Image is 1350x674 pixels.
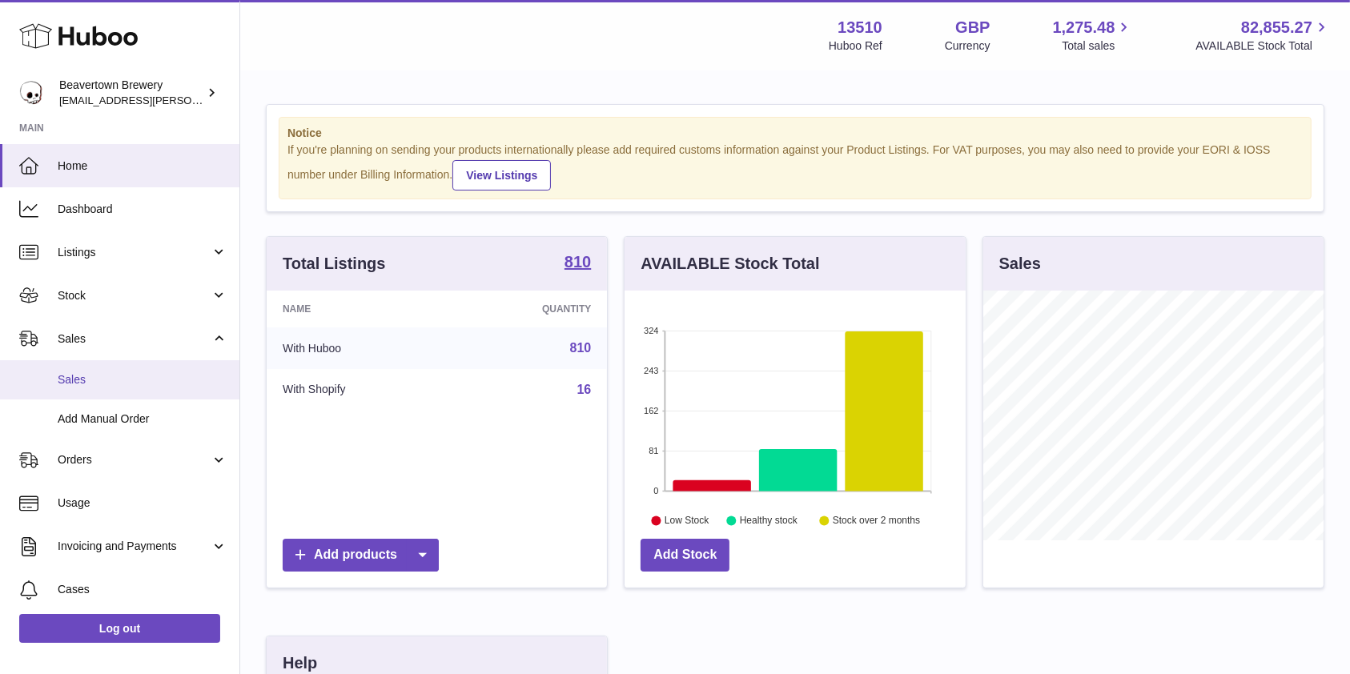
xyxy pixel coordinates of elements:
[58,452,211,467] span: Orders
[999,253,1041,275] h3: Sales
[59,94,321,106] span: [EMAIL_ADDRESS][PERSON_NAME][DOMAIN_NAME]
[649,446,659,455] text: 81
[58,411,227,427] span: Add Manual Order
[267,291,450,327] th: Name
[665,515,709,526] text: Low Stock
[1241,17,1312,38] span: 82,855.27
[577,383,592,396] a: 16
[58,495,227,511] span: Usage
[267,369,450,411] td: With Shopify
[283,539,439,572] a: Add products
[452,160,551,191] a: View Listings
[58,539,211,554] span: Invoicing and Payments
[565,254,591,270] strong: 810
[740,515,798,526] text: Healthy stock
[267,327,450,369] td: With Huboo
[565,254,591,273] a: 810
[59,78,203,108] div: Beavertown Brewery
[654,486,659,495] text: 0
[644,406,658,415] text: 162
[945,38,990,54] div: Currency
[58,331,211,347] span: Sales
[58,158,227,174] span: Home
[644,326,658,335] text: 324
[955,17,990,38] strong: GBP
[287,126,1303,141] strong: Notice
[287,142,1303,191] div: If you're planning on sending your products internationally please add required customs informati...
[19,81,43,105] img: kit.lowe@beavertownbrewery.co.uk
[19,614,220,643] a: Log out
[641,539,729,572] a: Add Stock
[641,253,819,275] h3: AVAILABLE Stock Total
[283,253,386,275] h3: Total Listings
[644,366,658,375] text: 243
[1062,38,1133,54] span: Total sales
[58,202,227,217] span: Dashboard
[1053,17,1134,54] a: 1,275.48 Total sales
[58,372,227,387] span: Sales
[1195,38,1331,54] span: AVAILABLE Stock Total
[1195,17,1331,54] a: 82,855.27 AVAILABLE Stock Total
[450,291,607,327] th: Quantity
[58,288,211,303] span: Stock
[1053,17,1115,38] span: 1,275.48
[58,582,227,597] span: Cases
[838,17,882,38] strong: 13510
[829,38,882,54] div: Huboo Ref
[283,652,317,674] h3: Help
[833,515,920,526] text: Stock over 2 months
[570,341,592,355] a: 810
[58,245,211,260] span: Listings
